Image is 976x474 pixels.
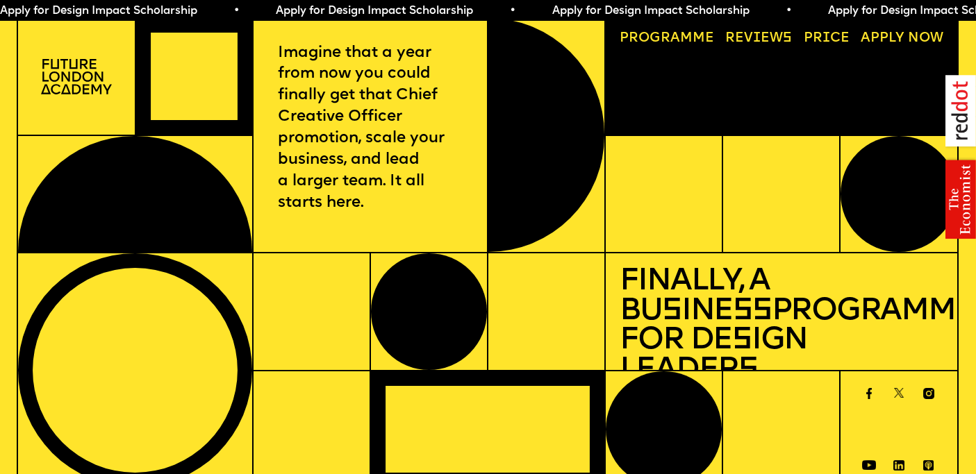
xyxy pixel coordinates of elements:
span: • [508,6,515,17]
a: Apply now [854,25,950,52]
a: Price [797,25,857,52]
span: s [732,325,752,356]
span: • [233,6,239,17]
span: ss [733,296,772,327]
a: Programme [613,25,721,52]
span: s [738,355,758,386]
a: Reviews [718,25,799,52]
span: s [662,296,681,327]
span: A [861,32,870,45]
span: a [670,32,680,45]
span: • [785,6,791,17]
h1: Finally, a Bu ine Programme for De ign Leader [620,267,943,386]
p: Imagine that a year from now you could finally get that Chief Creative Officer promotion, scale y... [278,43,463,214]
